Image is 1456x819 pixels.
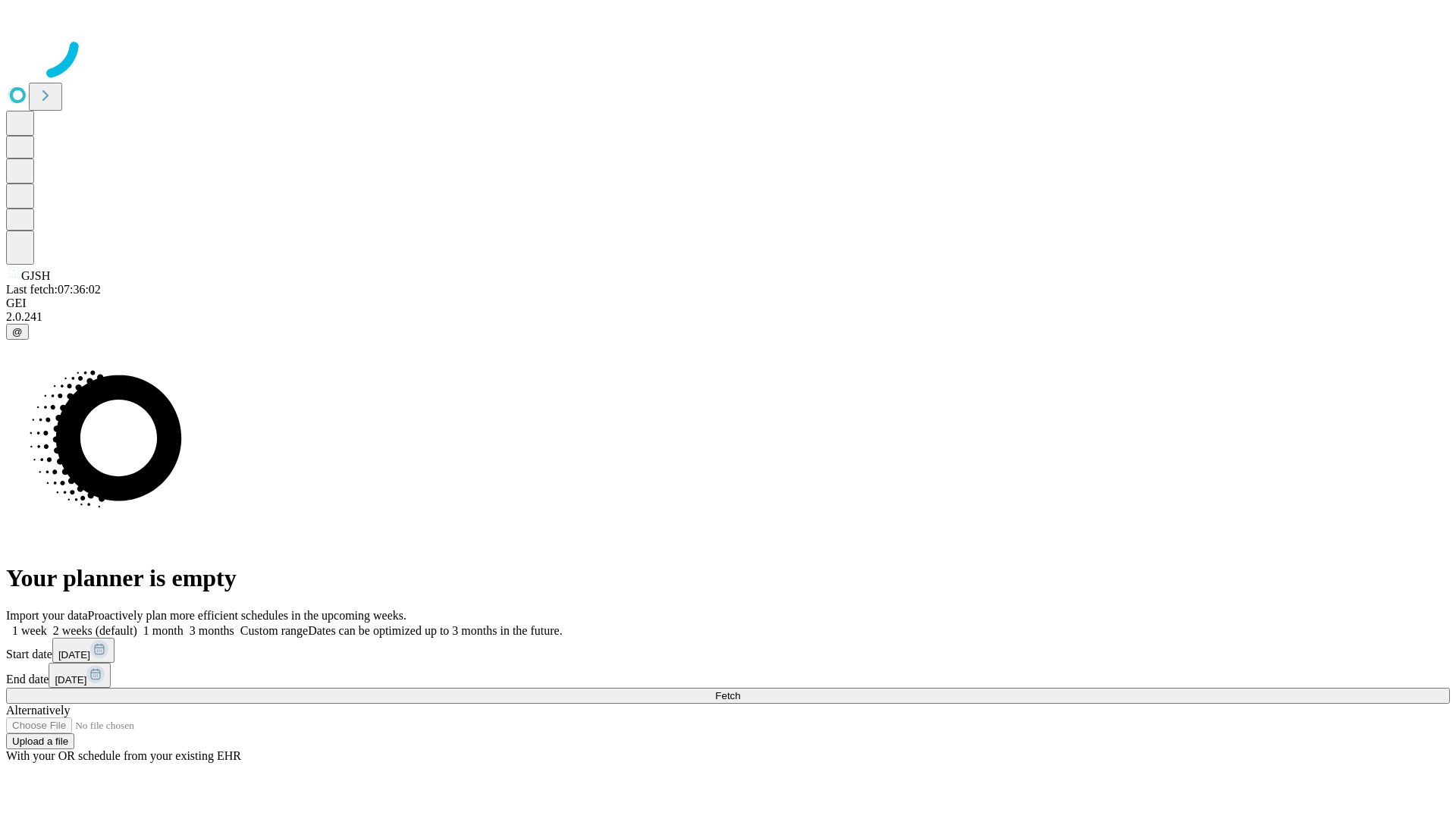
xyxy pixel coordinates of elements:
[6,283,101,296] span: Last fetch: 07:36:02
[715,690,740,701] span: Fetch
[12,326,23,337] span: @
[143,624,184,637] span: 1 month
[6,310,1450,324] div: 2.0.241
[190,624,234,637] span: 3 months
[240,624,308,637] span: Custom range
[6,564,1450,592] h1: Your planner is empty
[88,609,406,622] span: Proactively plan more efficient schedules in the upcoming weeks.
[58,649,90,661] span: [DATE]
[6,704,70,717] span: Alternatively
[55,674,86,686] span: [DATE]
[6,324,29,340] button: @
[49,663,111,688] button: [DATE]
[6,297,1450,310] div: GEI
[6,609,88,622] span: Import your data
[6,749,241,762] span: With your OR schedule from your existing EHR
[308,624,562,637] span: Dates can be optimized up to 3 months in the future.
[6,638,1450,663] div: Start date
[6,733,74,749] button: Upload a file
[6,663,1450,688] div: End date
[6,688,1450,704] button: Fetch
[53,624,137,637] span: 2 weeks (default)
[52,638,115,663] button: [DATE]
[12,624,47,637] span: 1 week
[21,269,50,282] span: GJSH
